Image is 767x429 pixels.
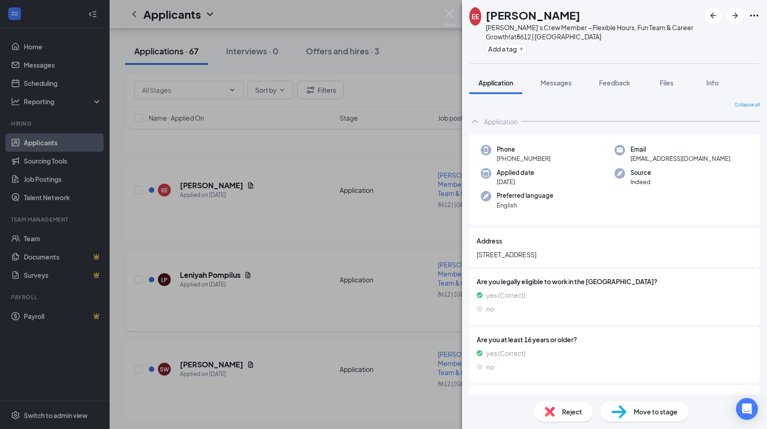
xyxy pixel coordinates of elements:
span: no [486,362,494,372]
span: Address [477,236,502,246]
span: yes (Correct) [486,290,525,300]
span: [DATE] [497,177,534,186]
button: ArrowLeftNew [705,7,721,24]
span: Source [630,168,651,177]
button: ArrowRight [727,7,743,24]
span: Indeed [630,177,651,186]
span: Phone [497,145,551,154]
div: Open Intercom Messenger [736,398,758,420]
span: Messages [541,79,572,87]
svg: Plus [519,46,524,52]
span: no [486,304,494,314]
span: Reject [562,407,582,417]
span: yes (Correct) [486,348,525,358]
svg: ChevronUp [469,116,480,127]
div: EE [472,12,479,21]
span: Are you at least 16 years or older? [477,334,752,344]
button: PlusAdd a tag [486,44,526,53]
span: Feedback [599,79,630,87]
span: Preferred language [497,191,553,200]
span: [PHONE_NUMBER] [497,154,551,163]
svg: ArrowRight [730,10,741,21]
div: Application [484,117,518,126]
span: Collapse all [735,101,760,109]
div: [PERSON_NAME]’s Crew Member – Flexible Hours, Fun Team & Career Growth! at 8612 | [GEOGRAPHIC_DATA] [486,23,700,41]
span: Email [630,145,730,154]
span: Info [706,79,719,87]
span: Files [660,79,673,87]
span: [EMAIL_ADDRESS][DOMAIN_NAME] [630,154,730,163]
span: Application [478,79,513,87]
svg: ArrowLeftNew [708,10,719,21]
svg: Ellipses [749,10,760,21]
span: [STREET_ADDRESS] [477,249,752,260]
span: Are you legally eligible to work in the [GEOGRAPHIC_DATA]? [477,276,752,286]
span: Which shift(s) are you available to work? (Check all that apply) [477,392,661,403]
span: Applied date [497,168,534,177]
span: English [497,201,553,210]
h1: [PERSON_NAME] [486,7,580,23]
span: Move to stage [634,407,678,417]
